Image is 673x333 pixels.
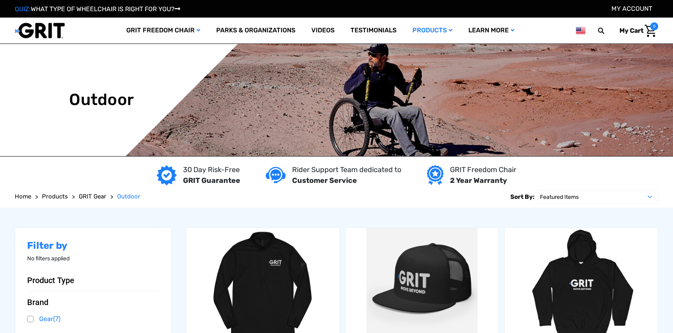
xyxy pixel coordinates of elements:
a: Outdoor [117,192,140,201]
img: us.png [576,26,585,36]
a: Testimonials [342,18,404,44]
input: Search [601,22,613,39]
a: Products [404,18,460,44]
span: GRIT Gear [79,193,106,200]
a: Account [611,5,652,12]
span: Products [42,193,68,200]
p: 30 Day Risk-Free [183,165,240,175]
p: GRIT Freedom Chair [450,165,516,175]
span: (7) [53,315,60,323]
a: Products [42,192,68,201]
a: GRIT Freedom Chair [118,18,208,44]
a: Cart with 0 items [613,22,658,39]
img: GRIT All-Terrain Wheelchair and Mobility Equipment [15,22,65,39]
span: Product Type [27,276,74,285]
a: Home [15,192,31,201]
a: Learn More [460,18,522,44]
span: 0 [650,22,658,30]
span: Home [15,193,31,200]
a: Gear(7) [27,313,159,325]
img: GRIT Guarantee [157,165,177,185]
span: My Cart [619,27,643,34]
label: Sort By: [510,190,534,204]
img: Year warranty [427,165,443,185]
a: GRIT Gear [79,192,106,201]
p: Rider Support Team dedicated to [292,165,401,175]
strong: Customer Service [292,176,357,185]
a: Videos [303,18,342,44]
img: Customer service [266,167,286,183]
button: Brand [27,297,159,307]
strong: GRIT Guarantee [183,176,240,185]
h1: Outdoor [69,90,134,109]
span: QUIZ: [15,5,31,13]
span: Outdoor [117,193,140,200]
button: Product Type [27,276,159,285]
strong: 2 Year Warranty [450,176,507,185]
a: QUIZ:WHAT TYPE OF WHEELCHAIR IS RIGHT FOR YOU? [15,5,180,13]
p: No filters applied [27,254,159,263]
span: Brand [27,297,48,307]
h2: Filter by [27,240,159,252]
a: Parks & Organizations [208,18,303,44]
img: Cart [645,25,656,37]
